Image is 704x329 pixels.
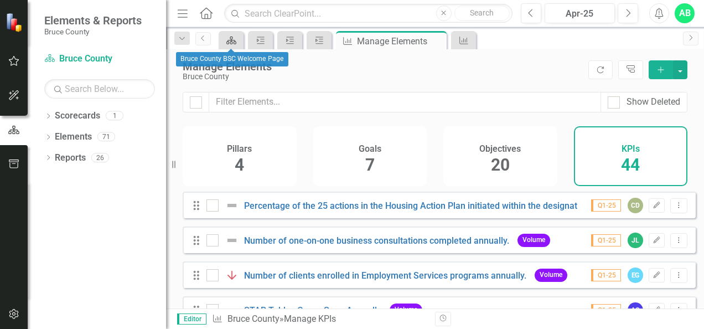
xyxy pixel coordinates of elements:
[359,144,381,154] h4: Goals
[628,268,643,283] div: EG
[517,234,550,246] span: Volume
[183,73,583,81] div: Bruce County
[55,131,92,143] a: Elements
[621,155,640,174] span: 44
[591,269,621,281] span: Q1-25
[628,233,643,248] div: JL
[479,144,521,154] h4: Objectives
[6,13,25,32] img: ClearPoint Strategy
[591,234,621,246] span: Q1-25
[390,304,422,316] span: Volume
[55,152,86,164] a: Reports
[535,269,567,281] span: Volume
[225,199,239,212] img: Not Defined
[176,52,288,66] div: Bruce County BSC Welcome Page
[491,155,510,174] span: 20
[44,27,142,36] small: Bruce County
[628,198,643,213] div: CD
[675,3,695,23] button: AB
[225,269,239,282] img: Off Track
[97,132,115,142] div: 71
[244,270,526,281] a: Number of clients enrolled in Employment Services programs annually.
[91,153,109,162] div: 26
[591,304,621,316] span: Q1-25
[44,79,155,99] input: Search Below...
[183,60,583,73] div: Manage Elements
[225,234,239,247] img: Not Defined
[225,304,239,317] img: Not Defined
[106,111,123,121] div: 1
[235,155,244,174] span: 4
[545,3,615,23] button: Apr-25
[244,201,634,211] a: Percentage of the 25 actions in the Housing Action Plan initiated within the designated timeframe.
[224,4,513,23] input: Search ClearPoint...
[627,96,680,109] div: Show Deleted
[454,6,510,21] button: Search
[227,144,252,154] h4: Pillars
[55,110,100,122] a: Scorecards
[212,313,427,326] div: » Manage KPIs
[365,155,375,174] span: 7
[628,302,643,318] div: AC
[227,313,279,324] a: Bruce County
[470,8,494,17] span: Search
[622,144,640,154] h4: KPIs
[44,14,142,27] span: Elements & Reports
[177,313,206,325] span: Editor
[548,7,611,20] div: Apr-25
[44,53,155,65] a: Bruce County
[209,92,601,112] input: Filter Elements...
[244,235,509,246] a: Number of one-on-one business consultations completed annually.
[357,34,444,48] div: Manage Elements
[591,199,621,212] span: Q1-25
